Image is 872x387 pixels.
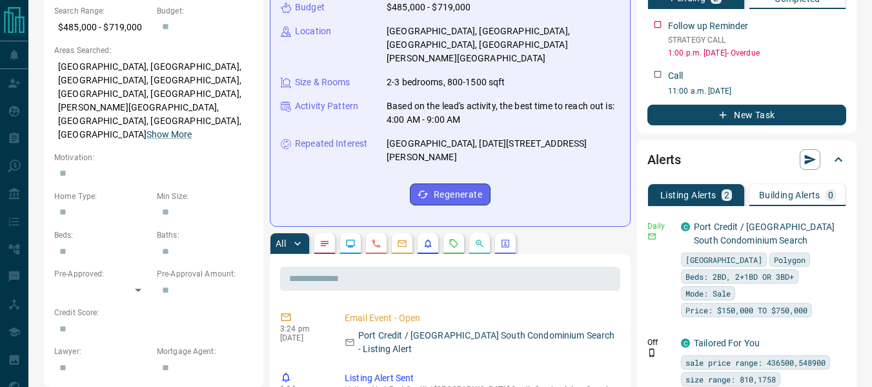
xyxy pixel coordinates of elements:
[474,238,485,249] svg: Opportunities
[410,183,491,205] button: Regenerate
[668,69,684,83] p: Call
[157,229,253,241] p: Baths:
[387,25,620,65] p: [GEOGRAPHIC_DATA], [GEOGRAPHIC_DATA], [GEOGRAPHIC_DATA], [GEOGRAPHIC_DATA][PERSON_NAME][GEOGRAPHI...
[668,34,846,46] p: STRATEGY CALL
[694,338,760,348] a: Tailored For You
[157,346,253,357] p: Mortgage Agent:
[685,270,794,283] span: Beds: 2BD, 2+1BD OR 3BD+
[685,373,776,386] span: size range: 810,1758
[295,76,350,89] p: Size & Rooms
[295,99,358,113] p: Activity Pattern
[54,346,150,357] p: Lawyer:
[774,253,806,266] span: Polygon
[345,371,615,385] p: Listing Alert Sent
[157,268,253,280] p: Pre-Approval Amount:
[345,238,356,249] svg: Lead Browsing Activity
[54,45,253,56] p: Areas Searched:
[147,128,192,141] button: Show More
[660,191,716,200] p: Listing Alerts
[685,287,731,300] span: Mode: Sale
[54,56,253,145] p: [GEOGRAPHIC_DATA], [GEOGRAPHIC_DATA], [GEOGRAPHIC_DATA], [GEOGRAPHIC_DATA], [GEOGRAPHIC_DATA], [G...
[54,152,253,163] p: Motivation:
[280,333,325,342] p: [DATE]
[276,239,286,248] p: All
[647,144,846,175] div: Alerts
[280,324,325,333] p: 3:24 pm
[397,238,407,249] svg: Emails
[54,17,150,38] p: $485,000 - $719,000
[828,191,833,200] p: 0
[371,238,381,249] svg: Calls
[685,356,826,369] span: sale price range: 436500,548900
[295,1,325,14] p: Budget
[295,137,367,151] p: Repeated Interest
[647,220,673,232] p: Daily
[387,1,471,14] p: $485,000 - $719,000
[54,191,150,202] p: Home Type:
[681,222,690,231] div: condos.ca
[647,348,656,357] svg: Push Notification Only
[647,105,846,125] button: New Task
[668,47,846,59] p: 1:00 p.m. [DATE] - Overdue
[759,191,820,200] p: Building Alerts
[54,229,150,241] p: Beds:
[423,238,433,249] svg: Listing Alerts
[647,232,656,241] svg: Email
[387,137,620,164] p: [GEOGRAPHIC_DATA], [DATE][STREET_ADDRESS][PERSON_NAME]
[500,238,511,249] svg: Agent Actions
[685,304,807,317] span: Price: $150,000 TO $750,000
[647,337,673,348] p: Off
[449,238,459,249] svg: Requests
[295,25,331,38] p: Location
[358,329,615,356] p: Port Credit / [GEOGRAPHIC_DATA] South Condominium Search - Listing Alert
[345,311,615,325] p: Email Event - Open
[54,5,150,17] p: Search Range:
[157,5,253,17] p: Budget:
[694,222,835,246] a: Port Credit / [GEOGRAPHIC_DATA] South Condominium Search
[319,238,330,249] svg: Notes
[681,339,690,348] div: condos.ca
[685,253,762,266] span: [GEOGRAPHIC_DATA]
[387,76,505,89] p: 2-3 bedrooms, 800-1500 sqft
[387,99,620,127] p: Based on the lead's activity, the best time to reach out is: 4:00 AM - 9:00 AM
[668,19,748,33] p: Follow up Reminder
[157,191,253,202] p: Min Size:
[647,149,681,170] h2: Alerts
[54,307,253,319] p: Credit Score:
[54,268,150,280] p: Pre-Approved:
[724,191,729,200] p: 2
[668,85,846,97] p: 11:00 a.m. [DATE]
